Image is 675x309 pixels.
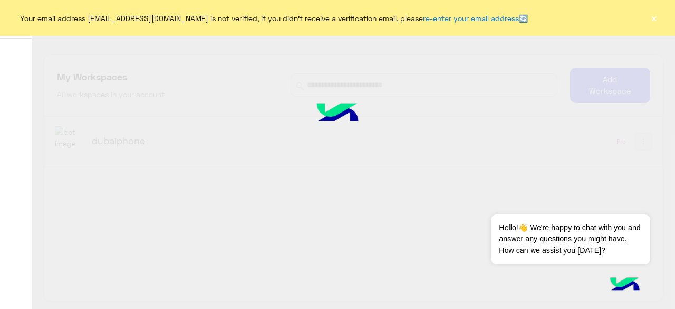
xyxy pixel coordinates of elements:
[491,214,650,264] span: Hello!👋 We're happy to chat with you and answer any questions you might have. How can we assist y...
[423,14,519,23] a: re-enter your email address
[20,13,528,24] span: Your email address [EMAIL_ADDRESS][DOMAIN_NAME] is not verified, if you didn't receive a verifica...
[606,267,643,304] img: hulul-logo.png
[649,13,659,23] button: ×
[298,88,377,141] img: hulul-logo.png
